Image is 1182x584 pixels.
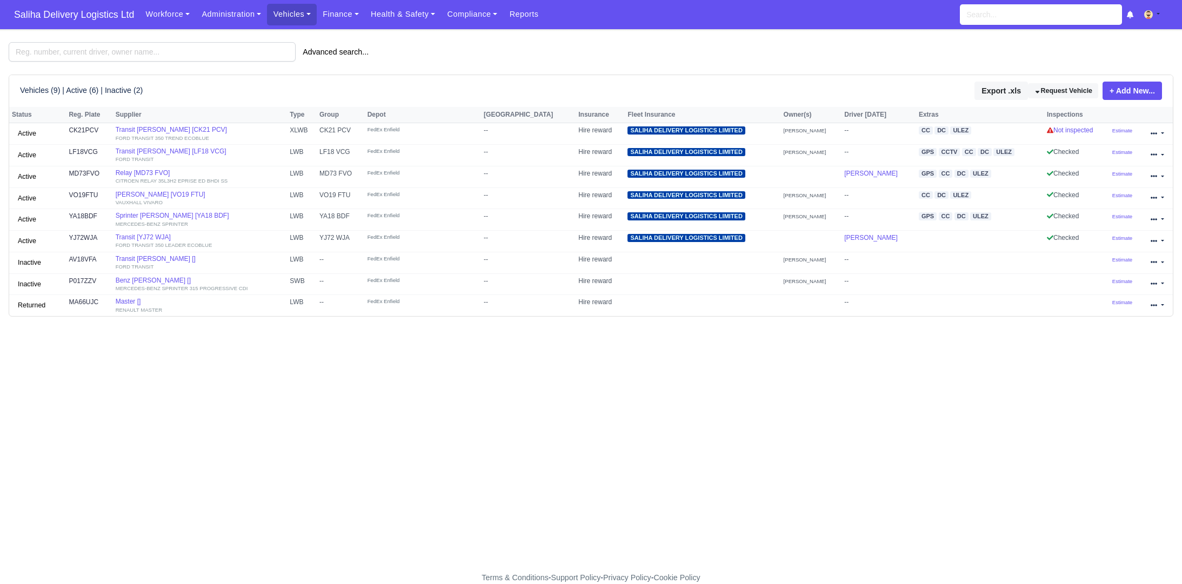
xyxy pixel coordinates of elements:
[576,123,625,145] td: Hire reward
[784,127,826,133] small: [PERSON_NAME]
[960,4,1122,25] input: Search...
[916,107,1044,123] th: Extras
[784,149,826,155] small: [PERSON_NAME]
[12,191,42,206] a: Active
[317,166,365,187] td: MD73 FVO
[1112,299,1132,305] small: Estimate
[116,264,154,270] small: FORD TRANSIT
[919,126,933,135] span: CC
[481,166,576,187] td: --
[993,148,1014,156] span: ULEZ
[116,221,188,227] small: MERCEDES-BENZ SPRINTER
[287,231,317,252] td: LWB
[287,273,317,295] td: SWB
[481,144,576,166] td: --
[113,107,288,123] th: Supplier
[844,170,898,177] a: [PERSON_NAME]
[481,107,576,123] th: [GEOGRAPHIC_DATA]
[12,277,47,292] a: Inactive
[116,277,285,292] a: Benz [PERSON_NAME] []MERCEDES-BENZ SPRINTER 315 PROGRESSIVE CDI
[317,144,365,166] td: LF18 VCG
[69,277,96,285] strong: P017ZZV
[939,170,953,178] span: CC
[1112,213,1132,219] small: Estimate
[116,126,285,142] a: Transit [PERSON_NAME] [CK21 PCV]FORD TRANSIT 350 TREND ECOBLUE
[627,212,745,220] span: Saliha Delivery Logistics Limited
[317,107,365,123] th: Group
[842,123,916,145] td: --
[842,107,916,123] th: Driver [DATE]
[69,212,97,220] strong: YA18BDF
[368,233,454,240] small: FedEx Enfield
[576,166,625,187] td: Hire reward
[784,278,826,284] small: [PERSON_NAME]
[12,169,42,185] a: Active
[1047,126,1093,134] a: Not inspected
[842,209,916,231] td: --
[9,107,66,123] th: Status
[69,191,98,199] strong: VO19FTU
[1112,212,1132,220] a: Estimate
[116,156,154,162] small: FORD TRANSIT
[576,187,625,209] td: Hire reward
[1112,149,1132,155] small: Estimate
[1112,171,1132,177] small: Estimate
[939,212,953,220] span: CC
[116,147,285,163] a: Transit [PERSON_NAME] [LF18 VCG]FORD TRANSIT
[317,295,365,316] td: --
[974,82,1028,100] button: Export .xls
[69,170,99,177] strong: MD73FVO
[317,123,365,145] td: CK21 PCV
[1044,187,1110,209] td: Checked
[919,170,937,178] span: GPS
[116,191,285,206] a: [PERSON_NAME] [VO19 FTU]VAUXHALL VIVARO
[1098,82,1162,100] div: + Add New...
[842,144,916,166] td: --
[627,126,745,135] span: Saliha Delivery Logistics Limited
[116,255,285,271] a: Transit [PERSON_NAME] []FORD TRANSIT
[287,187,317,209] td: LWB
[842,273,916,295] td: --
[482,573,548,582] a: Terms & Conditions
[784,213,826,219] small: [PERSON_NAME]
[1044,231,1110,252] td: Checked
[296,43,376,61] button: Advanced search...
[939,148,960,156] span: CCTV
[287,144,317,166] td: LWB
[784,192,826,198] small: [PERSON_NAME]
[283,572,899,584] div: - - -
[69,148,97,156] strong: LF18VCG
[784,257,826,263] small: [PERSON_NAME]
[287,166,317,187] td: LWB
[842,295,916,316] td: --
[20,86,143,95] h6: Vehicles (9) | Active (6) | Inactive (2)
[9,42,296,62] input: Reg. number, current driver, owner name...
[116,178,228,184] small: CITROEN RELAY 35L3H2 EPRISE ED BHDI SS
[844,234,898,241] a: [PERSON_NAME]
[1112,277,1132,285] a: Estimate
[551,573,601,582] a: Support Policy
[842,252,916,273] td: --
[962,148,976,156] span: CC
[368,298,454,305] small: FedEx Enfield
[627,148,745,156] span: Saliha Delivery Logistics Limited
[317,209,365,231] td: YA18 BDF
[116,169,285,185] a: Relay [MD73 FVO]CITROEN RELAY 35L3H2 EPRISE ED BHDI SS
[69,234,97,241] strong: YJ72WJA
[919,191,933,199] span: CC
[481,187,576,209] td: --
[1112,257,1132,263] small: Estimate
[69,256,96,263] strong: AV18VFA
[116,307,163,313] small: RENAULT MASTER
[317,231,365,252] td: YJ72 WJA
[481,231,576,252] td: --
[978,148,992,156] span: DC
[12,147,42,163] a: Active
[317,187,365,209] td: VO19 FTU
[842,187,916,209] td: --
[503,4,544,25] a: Reports
[934,126,949,135] span: DC
[1112,191,1132,199] a: Estimate
[368,255,454,262] small: FedEx Enfield
[287,123,317,145] td: XLWB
